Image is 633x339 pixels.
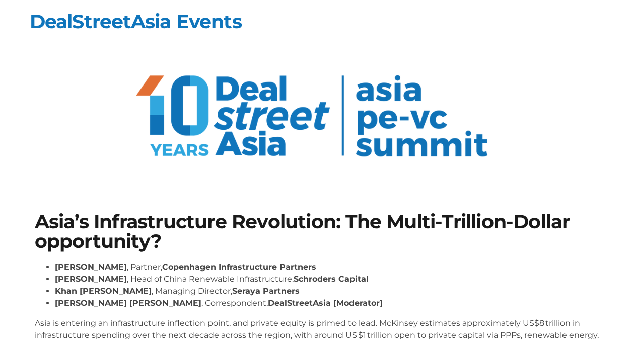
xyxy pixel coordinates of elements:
[30,10,242,33] a: DealStreetAsia Events
[232,286,300,296] strong: Seraya Partners
[268,298,383,308] strong: DealStreetAsia [Moderator]
[55,285,599,297] li: , Managing Director,
[55,286,152,296] strong: Khan [PERSON_NAME]
[294,274,369,284] strong: Schroders Capital
[55,261,599,273] li: , Partner,
[55,273,599,285] li: , Head of China Renewable Infrastructure,
[35,212,599,251] h1: Asia’s Infrastructure Revolution: The Multi-Trillion-Dollar opportunity?
[55,274,127,284] strong: [PERSON_NAME]
[55,297,599,309] li: , Correspondent,
[162,262,316,272] strong: Copenhagen Infrastructure Partners
[55,262,127,272] strong: [PERSON_NAME]
[55,298,201,308] strong: [PERSON_NAME] [PERSON_NAME]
